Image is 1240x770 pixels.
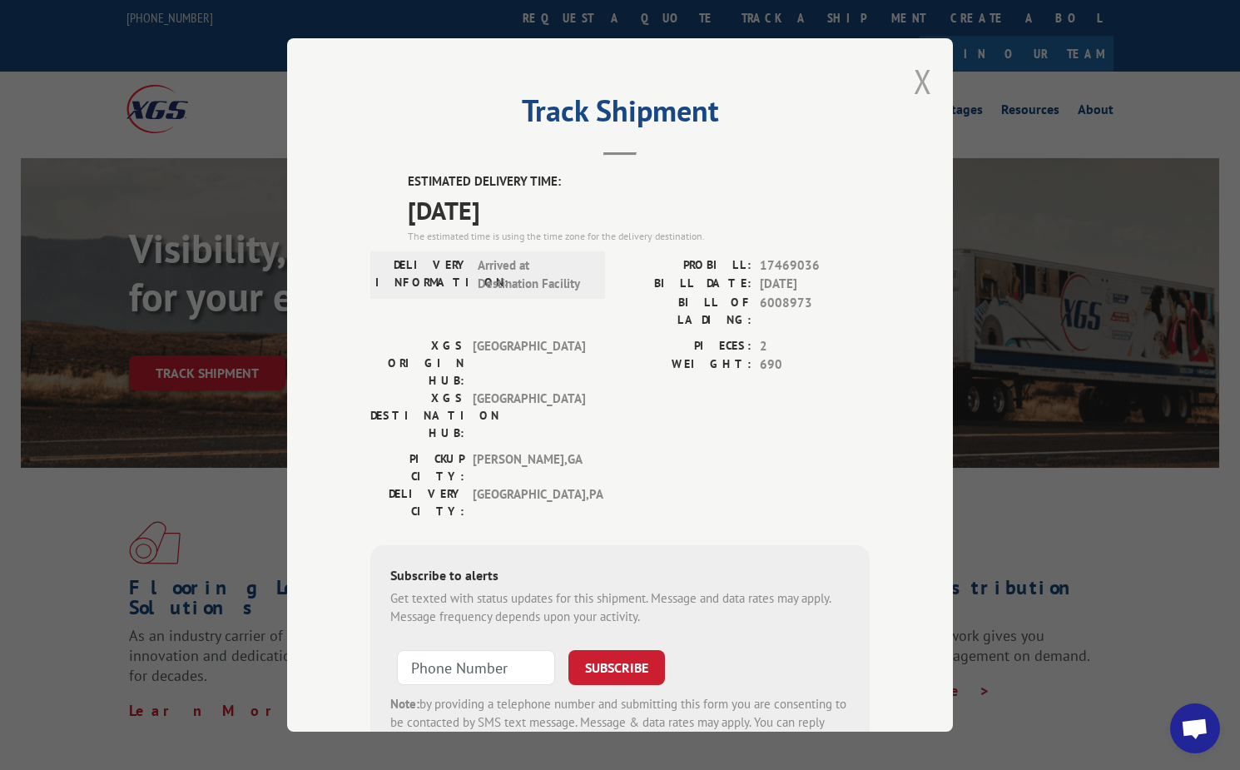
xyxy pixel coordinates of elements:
label: PIECES: [620,337,751,356]
input: Phone Number [397,650,555,685]
span: [PERSON_NAME] , GA [473,450,585,485]
label: BILL OF LADING: [620,294,751,329]
div: Subscribe to alerts [390,565,850,589]
h2: Track Shipment [370,99,870,131]
label: DELIVERY INFORMATION: [375,256,469,294]
button: SUBSCRIBE [568,650,665,685]
span: 690 [760,355,870,375]
button: Close modal [914,59,932,103]
label: PROBILL: [620,256,751,276]
span: [GEOGRAPHIC_DATA] [473,390,585,442]
span: 6008973 [760,294,870,329]
strong: Note: [390,696,419,712]
label: XGS DESTINATION HUB: [370,390,464,442]
span: [DATE] [760,275,870,294]
label: BILL DATE: [620,275,751,294]
label: XGS ORIGIN HUB: [370,337,464,390]
span: [GEOGRAPHIC_DATA] , PA [473,485,585,520]
div: The estimated time is using the time zone for the delivery destination. [408,229,870,244]
label: PICKUP CITY: [370,450,464,485]
label: WEIGHT: [620,355,751,375]
a: Open chat [1170,703,1220,753]
span: 2 [760,337,870,356]
label: DELIVERY CITY: [370,485,464,520]
span: [DATE] [408,191,870,229]
label: ESTIMATED DELIVERY TIME: [408,172,870,191]
span: 17469036 [760,256,870,276]
div: by providing a telephone number and submitting this form you are consenting to be contacted by SM... [390,695,850,752]
span: [GEOGRAPHIC_DATA] [473,337,585,390]
div: Get texted with status updates for this shipment. Message and data rates may apply. Message frequ... [390,589,850,627]
span: Arrived at Destination Facility [478,256,590,294]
